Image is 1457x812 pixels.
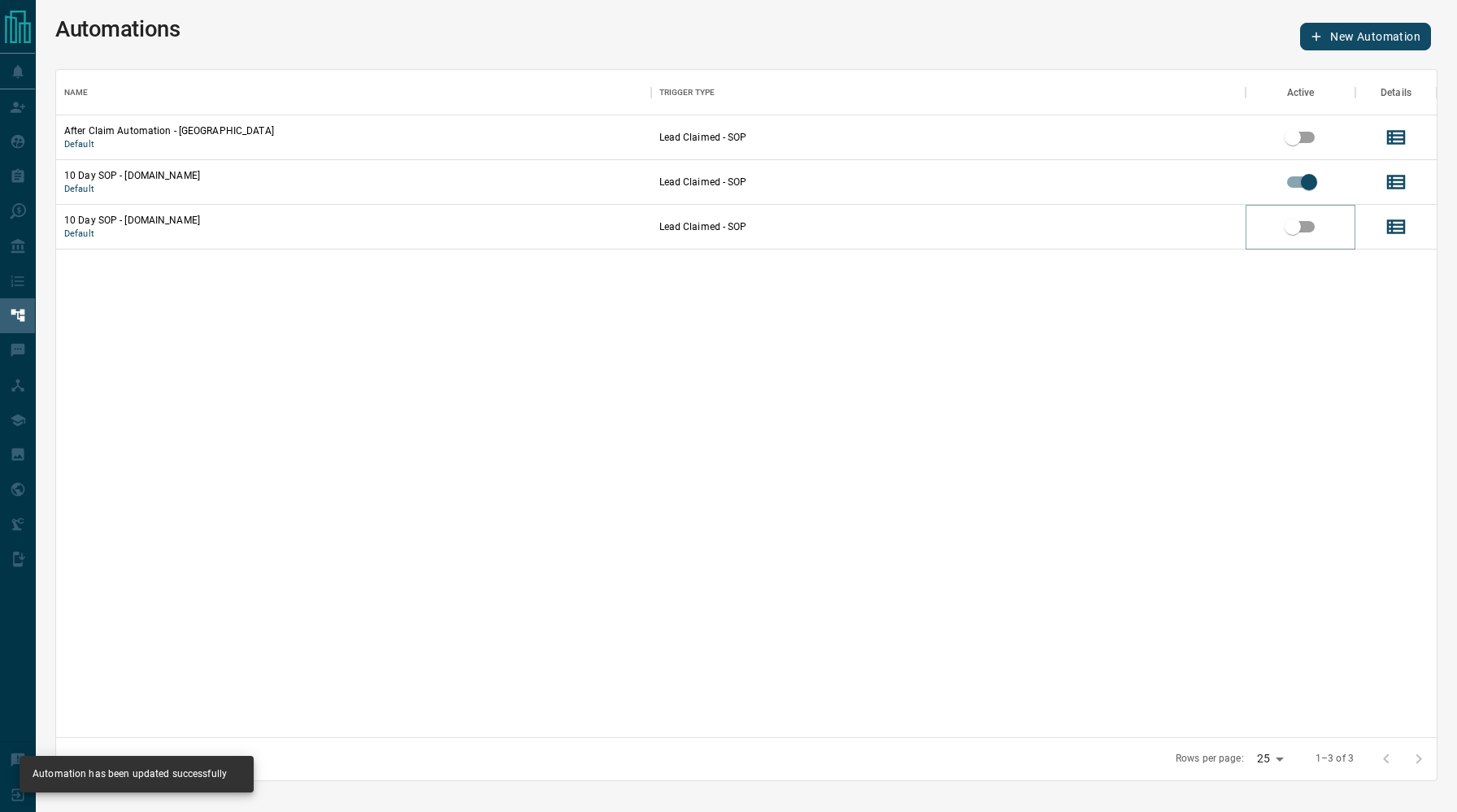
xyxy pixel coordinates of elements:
p: Lead Claimed - SOP [659,175,1238,189]
div: Trigger Type [659,70,715,115]
p: Rows per page: [1176,752,1244,766]
div: Active [1287,70,1315,115]
button: View Details [1380,121,1412,154]
div: Name [64,70,89,115]
div: Details [1355,70,1437,115]
p: 1–3 of 3 [1316,752,1354,766]
div: Trigger Type [651,70,1246,115]
p: 10 Day SOP - [DOMAIN_NAME] [64,168,643,183]
div: 25 [1250,747,1290,771]
div: Name [56,70,651,115]
button: New Automation [1300,23,1431,50]
h1: Automations [55,16,180,42]
p: Default [64,228,643,241]
div: Details [1381,70,1411,115]
button: View Details [1380,166,1412,198]
p: Default [64,183,643,196]
p: After Claim Automation - [GEOGRAPHIC_DATA] [64,124,643,138]
div: Automation has been updated successfully [33,761,227,788]
div: Active [1246,70,1355,115]
p: Lead Claimed - SOP [659,130,1238,145]
button: View Details [1380,211,1412,243]
p: 10 Day SOP - [DOMAIN_NAME] [64,213,643,228]
p: Lead Claimed - SOP [659,219,1238,234]
p: Default [64,138,643,151]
